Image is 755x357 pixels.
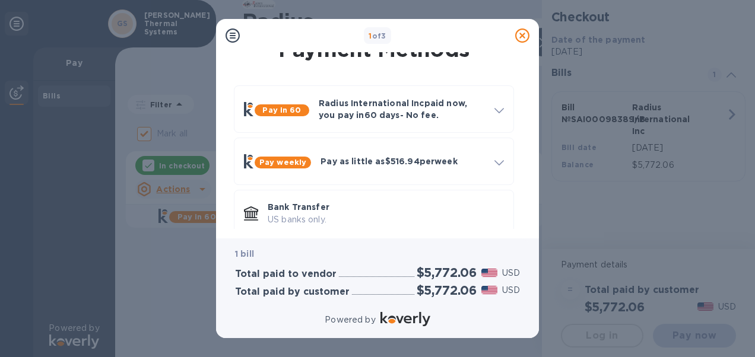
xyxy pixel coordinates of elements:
b: of 3 [369,31,386,40]
h2: $5,772.06 [417,265,477,280]
img: Logo [380,312,430,326]
b: 1 bill [235,249,254,259]
p: US banks only. [268,213,504,226]
p: Pay as little as $516.94 per week [321,155,485,167]
span: 1 [369,31,372,40]
b: Pay in 60 [262,106,301,114]
h1: Payment Methods [231,37,516,62]
p: USD [502,284,520,297]
p: USD [502,267,520,279]
h3: Total paid by customer [235,286,350,298]
p: Radius International Inc paid now, you pay in 60 days - No fee. [319,97,485,121]
img: USD [481,269,497,277]
b: Pay weekly [259,158,306,167]
h2: $5,772.06 [417,283,477,298]
h3: Total paid to vendor [235,269,337,280]
img: USD [481,286,497,294]
p: Bank Transfer [268,201,504,213]
p: Powered by [325,314,375,326]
